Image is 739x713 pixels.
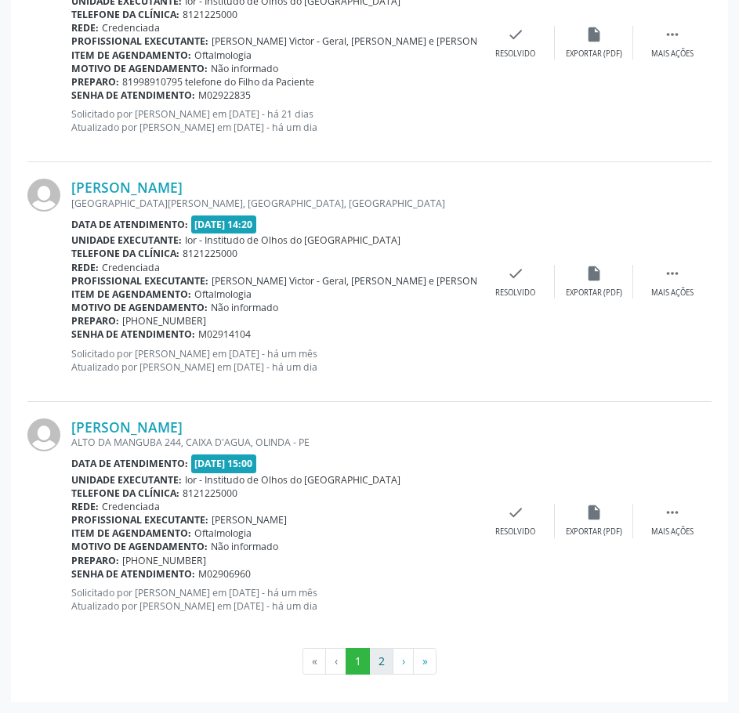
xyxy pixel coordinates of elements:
[194,288,252,301] span: Oftalmologia
[71,314,119,328] b: Preparo:
[71,247,179,260] b: Telefone da clínica:
[71,473,182,487] b: Unidade executante:
[212,274,512,288] span: [PERSON_NAME] Victor - Geral, [PERSON_NAME] e [PERSON_NAME]
[346,648,370,675] button: Go to page 1
[507,265,524,282] i: check
[71,301,208,314] b: Motivo de agendamento:
[185,233,400,247] span: Ior - Institudo de Olhos do [GEOGRAPHIC_DATA]
[71,34,208,48] b: Profissional executante:
[71,436,476,449] div: ALTO DA MANGUBA 244, CAIXA D'AGUA, OLINDA - PE
[369,648,393,675] button: Go to page 2
[585,504,603,521] i: insert_drive_file
[71,274,208,288] b: Profissional executante:
[71,8,179,21] b: Telefone da clínica:
[185,473,400,487] span: Ior - Institudo de Olhos do [GEOGRAPHIC_DATA]
[664,265,681,282] i: 
[566,49,622,60] div: Exportar (PDF)
[566,527,622,537] div: Exportar (PDF)
[211,301,278,314] span: Não informado
[71,62,208,75] b: Motivo de agendamento:
[27,179,60,212] img: img
[585,265,603,282] i: insert_drive_file
[71,513,208,527] b: Profissional executante:
[71,567,195,581] b: Senha de atendimento:
[651,49,694,60] div: Mais ações
[71,107,476,134] p: Solicitado por [PERSON_NAME] em [DATE] - há 21 dias Atualizado por [PERSON_NAME] em [DATE] - há u...
[71,21,99,34] b: Rede:
[71,554,119,567] b: Preparo:
[71,487,179,500] b: Telefone da clínica:
[71,179,183,196] a: [PERSON_NAME]
[413,648,437,675] button: Go to last page
[211,540,278,553] span: Não informado
[71,197,476,210] div: [GEOGRAPHIC_DATA][PERSON_NAME], [GEOGRAPHIC_DATA], [GEOGRAPHIC_DATA]
[585,26,603,43] i: insert_drive_file
[102,21,160,34] span: Credenciada
[122,75,314,89] span: 81998910795 telefone do Filho da Paciente
[507,26,524,43] i: check
[507,504,524,521] i: check
[566,288,622,299] div: Exportar (PDF)
[122,554,206,567] span: [PHONE_NUMBER]
[651,288,694,299] div: Mais ações
[495,288,535,299] div: Resolvido
[651,527,694,537] div: Mais ações
[102,261,160,274] span: Credenciada
[198,89,251,102] span: M02922835
[71,418,183,436] a: [PERSON_NAME]
[71,218,188,231] b: Data de atendimento:
[194,49,252,62] span: Oftalmologia
[71,89,195,102] b: Senha de atendimento:
[71,457,188,470] b: Data de atendimento:
[71,328,195,341] b: Senha de atendimento:
[198,567,251,581] span: M02906960
[71,288,191,301] b: Item de agendamento:
[71,500,99,513] b: Rede:
[183,8,237,21] span: 8121225000
[664,26,681,43] i: 
[71,233,182,247] b: Unidade executante:
[183,247,237,260] span: 8121225000
[71,527,191,540] b: Item de agendamento:
[194,527,252,540] span: Oftalmologia
[71,261,99,274] b: Rede:
[71,586,476,613] p: Solicitado por [PERSON_NAME] em [DATE] - há um mês Atualizado por [PERSON_NAME] em [DATE] - há um...
[393,648,414,675] button: Go to next page
[102,500,160,513] span: Credenciada
[212,513,287,527] span: [PERSON_NAME]
[71,49,191,62] b: Item de agendamento:
[27,418,60,451] img: img
[664,504,681,521] i: 
[27,648,712,675] ul: Pagination
[71,540,208,553] b: Motivo de agendamento:
[122,314,206,328] span: [PHONE_NUMBER]
[183,487,237,500] span: 8121225000
[198,328,251,341] span: M02914104
[495,49,535,60] div: Resolvido
[495,527,535,537] div: Resolvido
[212,34,512,48] span: [PERSON_NAME] Victor - Geral, [PERSON_NAME] e [PERSON_NAME]
[71,75,119,89] b: Preparo:
[191,454,257,472] span: [DATE] 15:00
[71,347,476,374] p: Solicitado por [PERSON_NAME] em [DATE] - há um mês Atualizado por [PERSON_NAME] em [DATE] - há um...
[211,62,278,75] span: Não informado
[191,215,257,233] span: [DATE] 14:20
